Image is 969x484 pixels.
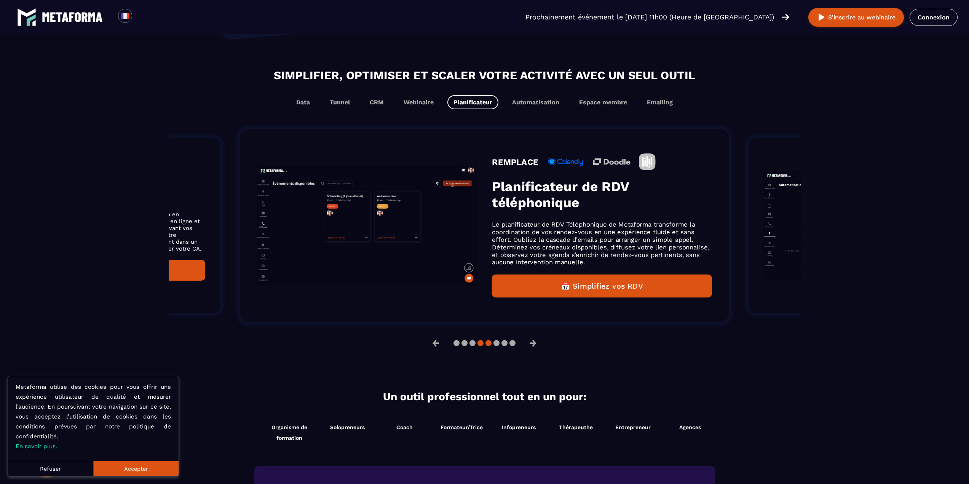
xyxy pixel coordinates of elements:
[492,179,712,211] h3: Planificateur de RDV téléphonique
[559,424,593,430] span: Thérapeuthe
[120,11,130,21] img: fr
[8,461,93,476] button: Refuser
[506,95,565,109] button: Automatisation
[573,95,633,109] button: Espace membre
[593,158,631,165] img: icon
[256,390,713,403] h2: Un outil professionnel tout en un pour:
[817,13,826,22] img: play
[324,95,356,109] button: Tunnel
[396,424,413,430] span: Coach
[132,9,151,26] div: Search for option
[426,334,446,352] button: ←
[364,95,390,109] button: CRM
[639,153,656,170] img: icon
[397,95,440,109] button: Webinaire
[42,12,103,22] img: logo
[262,422,317,443] span: Organisme de formation
[615,424,651,430] span: Entrepreneur
[16,382,171,451] p: Metaforma utilise des cookies pour vous offrir une expérience utilisateur de qualité et mesurer l...
[17,8,36,27] img: logo
[679,424,701,430] span: Agences
[525,12,774,22] p: Prochainement événement le [DATE] 11h00 (Heure de [GEOGRAPHIC_DATA])
[782,13,789,21] img: arrow-right
[330,424,365,430] span: Solopreneurs
[290,95,316,109] button: Data
[502,424,536,430] span: Infopreneurs
[5,211,205,252] p: Grâce à Metaforma, créez des webinars en haute définition en quelques clics. Vous allez pouvoir a...
[547,158,584,166] img: icon
[5,187,205,201] h3: Créez vos webinars
[764,171,964,280] img: gif
[169,117,801,334] section: Gallery
[176,67,793,84] h2: Simplifier, optimiser et scaler votre activité avec un seul outil
[257,166,477,285] img: gif
[16,443,57,450] a: En savoir plus.
[5,260,205,281] button: 🎥 Convertir en direct
[139,13,144,22] input: Search for option
[441,424,483,430] span: Formateur/Trice
[641,95,679,109] button: Emailing
[910,9,958,26] a: Connexion
[808,8,904,27] button: S’inscrire au webinaire
[492,275,712,298] button: 📅 Simplifiez vos RDV
[447,95,498,109] button: Planificateur
[93,461,179,476] button: Accepter
[492,157,538,167] h4: REMPLACE
[492,221,712,266] p: Le planificateur de RDV Téléphonique de Metaforma transforme la coordination de vos rendez-vous e...
[523,334,543,352] button: →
